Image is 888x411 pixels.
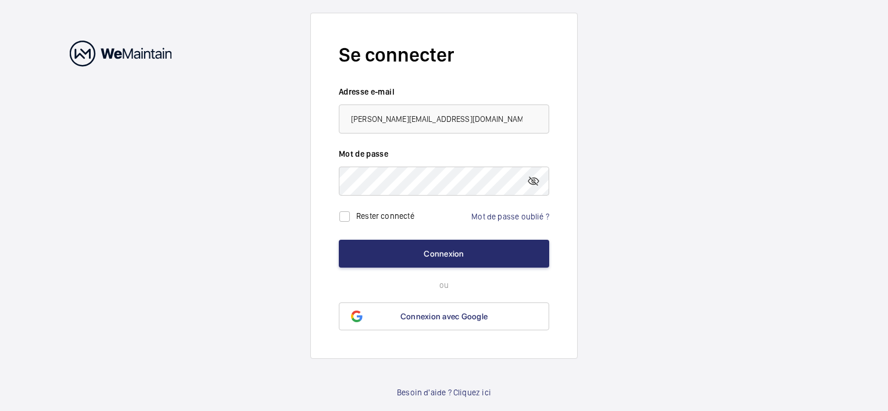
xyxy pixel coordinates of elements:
label: Rester connecté [356,211,414,221]
label: Adresse e-mail [339,86,549,98]
a: Mot de passe oublié ? [471,212,549,221]
span: Connexion avec Google [400,312,488,321]
p: ou [339,279,549,291]
h2: Se connecter [339,41,549,68]
button: Connexion [339,240,549,268]
input: Votre adresse e-mail [339,104,549,134]
label: Mot de passe [339,148,549,160]
a: Besoin d'aide ? Cliquez ici [397,387,491,398]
